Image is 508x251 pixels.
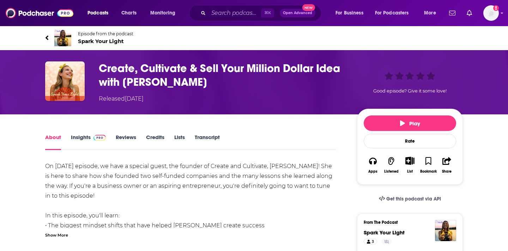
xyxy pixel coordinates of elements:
h3: From The Podcast [364,220,450,225]
a: Reviews [116,134,136,150]
button: Show More Button [403,157,417,165]
div: Show More ButtonList [401,152,419,178]
button: Open AdvancedNew [280,9,315,17]
button: open menu [419,7,445,19]
a: Lists [174,134,185,150]
span: Logged in as AutumnKatie [483,5,499,21]
img: Spark Your Light [54,29,71,46]
div: Rate [364,134,456,148]
svg: Add a profile image [493,5,499,11]
button: Play [364,115,456,131]
span: Open Advanced [283,11,312,15]
a: About [45,134,61,150]
button: open menu [145,7,185,19]
img: Spark Your Light [435,220,456,241]
img: Podchaser - Follow, Share and Rate Podcasts [6,6,73,20]
button: Apps [364,152,382,178]
a: Spark Your LightEpisode from the podcastSpark Your Light [45,29,463,46]
a: Spark Your Light [364,229,405,236]
span: Good episode? Give it some love! [373,88,447,94]
a: InsightsPodchaser Pro [71,134,106,150]
span: Spark Your Light [78,38,133,44]
div: Search podcasts, credits, & more... [196,5,328,21]
button: Show profile menu [483,5,499,21]
a: Transcript [195,134,220,150]
input: Search podcasts, credits, & more... [208,7,261,19]
span: Get this podcast via API [386,196,441,202]
span: Charts [121,8,137,18]
img: Podchaser Pro [93,135,106,141]
div: Share [442,169,452,174]
span: Podcasts [87,8,108,18]
span: For Business [335,8,363,18]
a: Credits [146,134,164,150]
button: Listened [382,152,400,178]
span: Monitoring [150,8,175,18]
span: 3 [372,238,374,245]
button: Bookmark [419,152,437,178]
span: More [424,8,436,18]
div: Apps [368,169,377,174]
a: 3 [364,239,377,244]
button: open menu [83,7,117,19]
div: Released [DATE] [99,95,144,103]
button: open menu [331,7,372,19]
span: New [302,4,315,11]
span: Play [400,120,420,127]
div: List [407,169,413,174]
a: Show notifications dropdown [446,7,458,19]
div: Bookmark [420,169,437,174]
span: ⌘ K [261,8,274,18]
button: open menu [370,7,419,19]
h1: Create, Cultivate & Sell Your Million Dollar Idea with Jaclyn Johnson [99,61,346,89]
div: Listened [384,169,399,174]
a: Show notifications dropdown [464,7,475,19]
button: Share [438,152,456,178]
a: Charts [117,7,141,19]
a: Get this podcast via API [373,190,447,208]
span: Episode from the podcast [78,31,133,36]
img: User Profile [483,5,499,21]
img: Create, Cultivate & Sell Your Million Dollar Idea with Jaclyn Johnson [45,61,85,101]
span: For Podcasters [375,8,409,18]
